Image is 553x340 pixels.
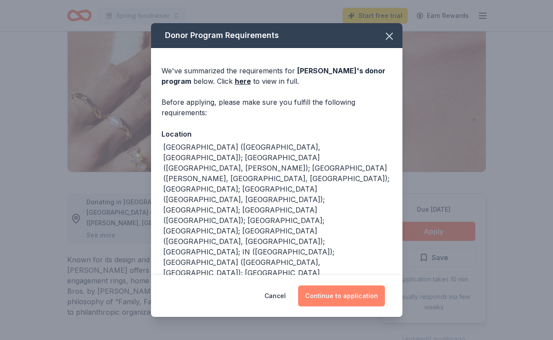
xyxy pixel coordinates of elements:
[235,76,251,86] a: here
[298,285,385,306] button: Continue to application
[161,128,392,140] div: Location
[161,97,392,118] div: Before applying, please make sure you fulfill the following requirements:
[161,65,392,86] div: We've summarized the requirements for below. Click to view in full.
[264,285,286,306] button: Cancel
[151,23,402,48] div: Donor Program Requirements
